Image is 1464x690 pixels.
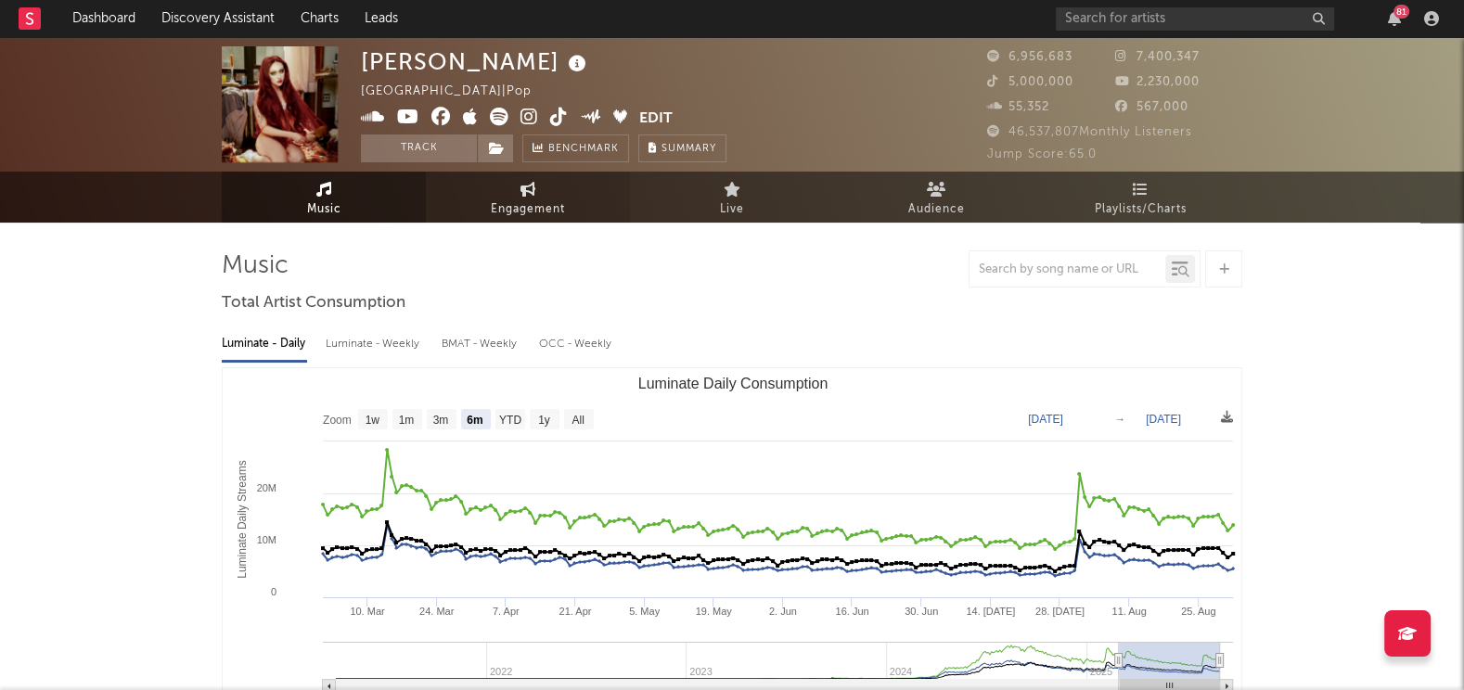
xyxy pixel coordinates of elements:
[834,172,1038,223] a: Audience
[1028,413,1063,426] text: [DATE]
[236,460,249,578] text: Luminate Daily Streams
[661,144,716,154] span: Summary
[905,606,938,617] text: 30. Jun
[1115,76,1200,88] span: 2,230,000
[1388,11,1401,26] button: 81
[538,414,550,427] text: 1y
[571,414,584,427] text: All
[1056,7,1334,31] input: Search for artists
[987,148,1097,160] span: Jump Score: 65.0
[630,172,834,223] a: Live
[257,482,276,493] text: 20M
[970,262,1165,277] input: Search by song name or URL
[426,172,630,223] a: Engagement
[1095,198,1187,221] span: Playlists/Charts
[222,172,426,223] a: Music
[1393,5,1409,19] div: 81
[1035,606,1085,617] text: 28. [DATE]
[522,134,629,162] a: Benchmark
[493,606,520,617] text: 7. Apr
[467,414,482,427] text: 6m
[720,198,744,221] span: Live
[559,606,591,617] text: 21. Apr
[361,81,553,103] div: [GEOGRAPHIC_DATA] | Pop
[350,606,385,617] text: 10. Mar
[433,414,449,427] text: 3m
[222,328,307,360] div: Luminate - Daily
[222,292,405,314] span: Total Artist Consumption
[639,108,673,131] button: Edit
[638,376,828,391] text: Luminate Daily Consumption
[966,606,1015,617] text: 14. [DATE]
[307,198,341,221] span: Music
[908,198,965,221] span: Audience
[361,134,477,162] button: Track
[419,606,455,617] text: 24. Mar
[769,606,797,617] text: 2. Jun
[1115,51,1200,63] span: 7,400,347
[491,198,565,221] span: Engagement
[987,51,1072,63] span: 6,956,683
[638,134,726,162] button: Summary
[629,606,661,617] text: 5. May
[271,586,276,597] text: 0
[1114,413,1125,426] text: →
[257,534,276,545] text: 10M
[499,414,521,427] text: YTD
[987,126,1192,138] span: 46,537,807 Monthly Listeners
[399,414,415,427] text: 1m
[539,328,613,360] div: OCC - Weekly
[323,414,352,427] text: Zoom
[835,606,868,617] text: 16. Jun
[1115,101,1188,113] span: 567,000
[696,606,733,617] text: 19. May
[442,328,520,360] div: BMAT - Weekly
[987,101,1049,113] span: 55,352
[326,328,423,360] div: Luminate - Weekly
[1181,606,1215,617] text: 25. Aug
[548,138,619,160] span: Benchmark
[987,76,1073,88] span: 5,000,000
[1111,606,1146,617] text: 11. Aug
[1038,172,1242,223] a: Playlists/Charts
[366,414,380,427] text: 1w
[361,46,591,77] div: [PERSON_NAME]
[1146,413,1181,426] text: [DATE]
